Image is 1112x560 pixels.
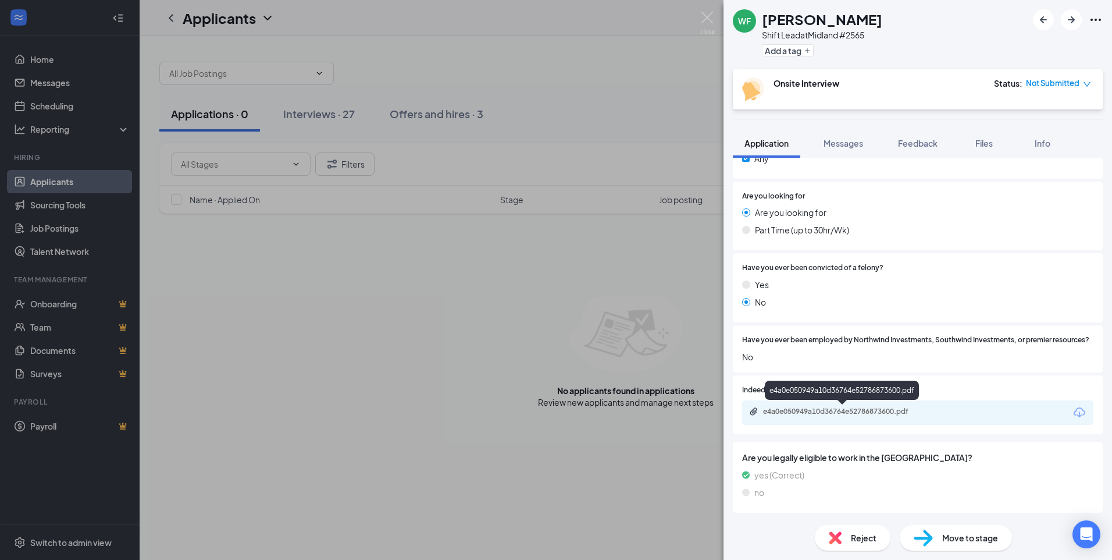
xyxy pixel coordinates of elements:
div: Shift Lead at Midland #2565 [762,29,882,41]
span: Feedback [898,138,938,148]
svg: ArrowLeftNew [1036,13,1050,27]
span: Not Submitted [1026,77,1079,89]
span: Have you ever been employed by Northwind Investments, Southwind Investments, or premier resources? [742,335,1089,346]
span: No [742,350,1093,363]
button: ArrowLeftNew [1033,9,1054,30]
span: Indeed Resume [742,385,793,396]
div: WF [738,15,751,27]
span: Part Time (up to 30hr/Wk) [755,224,849,236]
a: Paperclipe4a0e050949a10d36764e52786873600.pdf [749,407,938,418]
svg: Paperclip [749,407,758,416]
svg: Plus [804,47,811,54]
span: Yes [755,278,769,291]
span: Reject [851,531,876,544]
span: Any [754,152,769,165]
span: Info [1035,138,1050,148]
svg: ArrowRight [1064,13,1078,27]
span: Move to stage [942,531,998,544]
b: Onsite Interview [774,78,839,88]
button: ArrowRight [1061,9,1082,30]
span: Are you legally eligible to work in the [GEOGRAPHIC_DATA]? [742,451,1093,464]
span: yes (Correct) [754,469,804,481]
span: Are you looking for [742,191,805,202]
span: Are you looking for [755,206,826,219]
span: Files [975,138,993,148]
span: Application [744,138,789,148]
span: no [754,486,764,499]
div: Open Intercom Messenger [1072,520,1100,548]
svg: Download [1072,406,1086,420]
div: e4a0e050949a10d36764e52786873600.pdf [763,407,926,416]
div: Status : [994,77,1022,89]
h1: [PERSON_NAME] [762,9,882,29]
span: No [755,296,766,309]
span: down [1083,80,1091,88]
button: PlusAdd a tag [762,44,814,56]
span: Messages [824,138,863,148]
svg: Ellipses [1089,13,1103,27]
div: e4a0e050949a10d36764e52786873600.pdf [765,381,919,400]
span: Have you ever been convicted of a felony? [742,263,883,274]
